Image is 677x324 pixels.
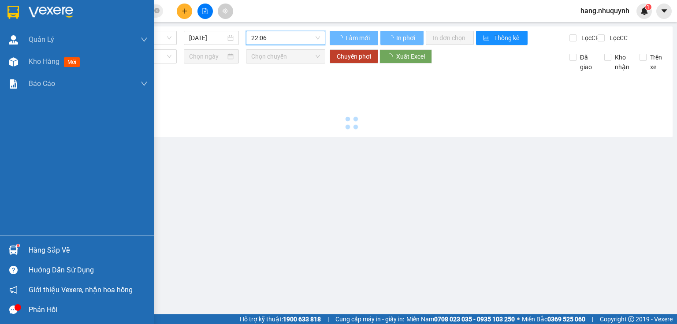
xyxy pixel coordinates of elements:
[240,314,321,324] span: Hỗ trợ kỹ thuật:
[154,7,160,15] span: close-circle
[218,4,233,19] button: aim
[517,317,520,321] span: ⚪️
[396,33,417,43] span: In phơi
[494,33,521,43] span: Thống kê
[483,35,491,42] span: bar-chart
[476,31,528,45] button: bar-chartThống kê
[64,57,80,67] span: mới
[7,6,19,19] img: logo-vxr
[9,246,18,255] img: warehouse-icon
[283,316,321,323] strong: 1900 633 818
[578,33,601,43] span: Lọc CR
[660,7,668,15] span: caret-down
[547,316,585,323] strong: 0369 525 060
[656,4,672,19] button: caret-down
[337,35,344,41] span: loading
[29,264,148,277] div: Hướng dẫn sử dụng
[3,35,37,48] span: nguyên
[29,57,60,66] span: Kho hàng
[251,50,320,63] span: Chọn chuyến
[202,8,208,14] span: file-add
[182,8,188,14] span: plus
[222,8,228,14] span: aim
[645,4,651,10] sup: 1
[189,52,225,61] input: Chọn ngày
[9,57,18,67] img: warehouse-icon
[611,52,633,72] span: Kho nhận
[141,36,148,43] span: down
[141,80,148,87] span: down
[189,33,225,43] input: 15/08/2025
[380,31,424,45] button: In phơi
[177,4,192,19] button: plus
[592,314,593,324] span: |
[3,4,127,34] strong: NHẬN:
[606,33,629,43] span: Lọc CC
[9,266,18,274] span: question-circle
[573,5,636,16] span: hang.nhuquynh
[628,316,634,322] span: copyright
[9,286,18,294] span: notification
[647,4,650,10] span: 1
[9,305,18,314] span: message
[387,53,396,60] span: loading
[3,63,36,88] span: CƯỚC RỒI:
[577,52,598,72] span: Đã giao
[29,284,133,295] span: Giới thiệu Vexere, nhận hoa hồng
[197,4,213,19] button: file-add
[335,314,404,324] span: Cung cấp máy in - giấy in:
[3,19,127,34] span: [GEOGRAPHIC_DATA]
[29,303,148,317] div: Phản hồi
[346,33,371,43] span: Làm mới
[327,314,329,324] span: |
[406,314,515,324] span: Miền Nam
[3,49,64,61] span: 0901142769
[29,78,55,89] span: Báo cáo
[379,49,432,63] button: Xuất Excel
[29,34,54,45] span: Quản Lý
[426,31,474,45] button: In đơn chọn
[434,316,515,323] strong: 0708 023 035 - 0935 103 250
[9,35,18,45] img: warehouse-icon
[647,52,668,72] span: Trên xe
[154,8,160,13] span: close-circle
[387,35,395,41] span: loading
[330,31,378,45] button: Làm mới
[330,49,378,63] button: Chuyển phơi
[17,244,19,247] sup: 1
[29,244,148,257] div: Hàng sắp về
[640,7,648,15] img: icon-new-feature
[396,52,425,61] span: Xuất Excel
[522,314,585,324] span: Miền Bắc
[53,63,129,88] span: CHƯA CƯỚC:
[9,79,18,89] img: solution-icon
[251,31,320,45] span: 22:06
